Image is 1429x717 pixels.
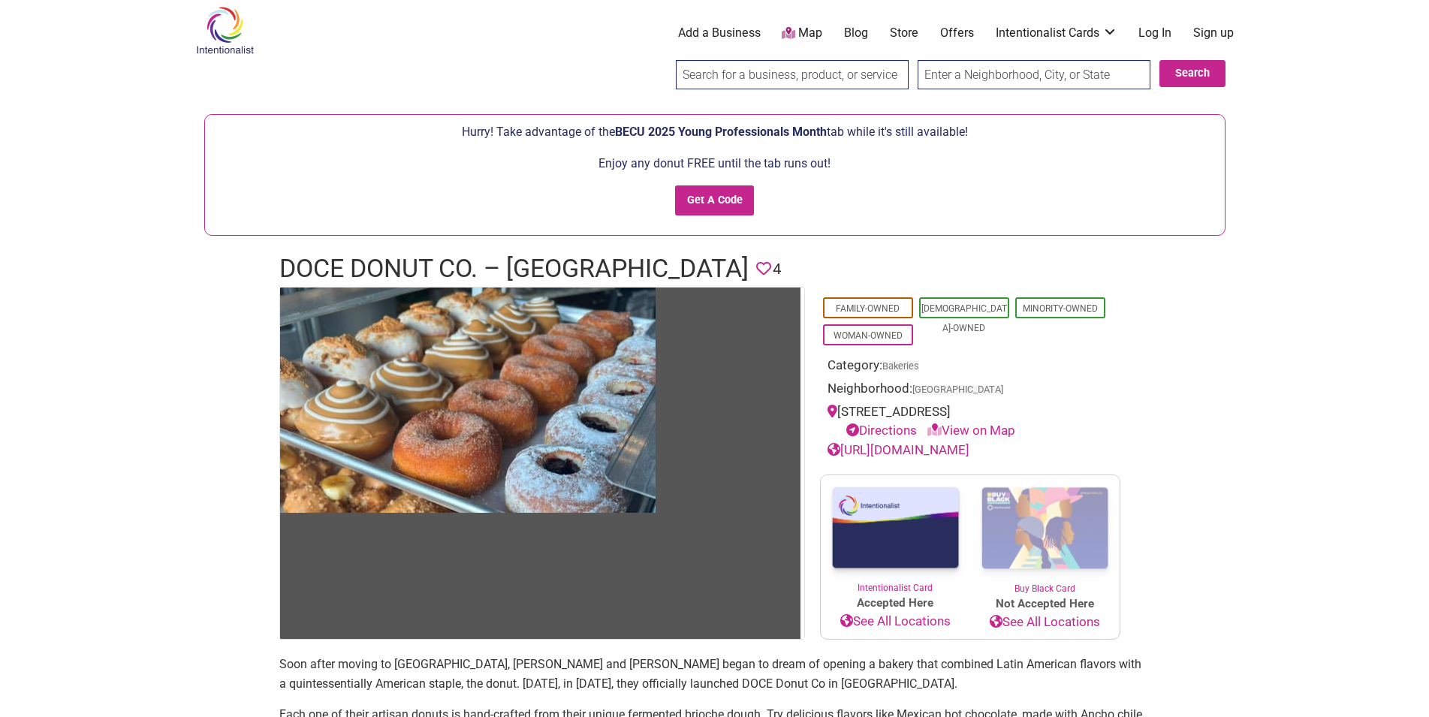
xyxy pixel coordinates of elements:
a: [DEMOGRAPHIC_DATA]-Owned [921,303,1007,333]
a: View on Map [927,423,1015,438]
a: Intentionalist Cards [996,25,1117,41]
a: Woman-Owned [834,330,903,341]
p: Enjoy any donut FREE until the tab runs out! [213,154,1217,173]
a: Offers [940,25,974,41]
h1: DOCE Donut Co. – [GEOGRAPHIC_DATA] [279,251,749,287]
img: Buy Black Card [970,475,1120,582]
p: Hurry! Take advantage of the tab while it's still available! [213,122,1217,142]
a: Minority-Owned [1023,303,1098,314]
a: Directions [846,423,917,438]
img: Doce Donut Co. [280,288,656,513]
input: Get A Code [675,185,754,216]
a: Buy Black Card [970,475,1120,595]
span: Accepted Here [821,595,970,612]
p: Soon after moving to [GEOGRAPHIC_DATA], [PERSON_NAME] and [PERSON_NAME] began to dream of opening... [279,655,1150,693]
button: Search [1159,60,1226,87]
span: BECU 2025 Young Professionals Month [615,125,827,139]
input: Search for a business, product, or service [676,60,909,89]
span: 4 [773,258,781,281]
a: See All Locations [970,613,1120,632]
div: Category: [828,356,1113,379]
a: See All Locations [821,612,970,631]
img: Intentionalist Card [821,475,970,581]
a: Map [782,25,822,42]
a: [URL][DOMAIN_NAME] [828,442,969,457]
input: Enter a Neighborhood, City, or State [918,60,1150,89]
img: Intentionalist [189,6,261,55]
div: [STREET_ADDRESS] [828,402,1113,441]
span: [GEOGRAPHIC_DATA] [912,385,1003,395]
a: Family-Owned [836,303,900,314]
a: Intentionalist Card [821,475,970,595]
a: Blog [844,25,868,41]
a: Log In [1138,25,1171,41]
span: Not Accepted Here [970,595,1120,613]
a: Sign up [1193,25,1234,41]
a: Bakeries [882,360,919,372]
div: Neighborhood: [828,379,1113,402]
a: Add a Business [678,25,761,41]
a: Store [890,25,918,41]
